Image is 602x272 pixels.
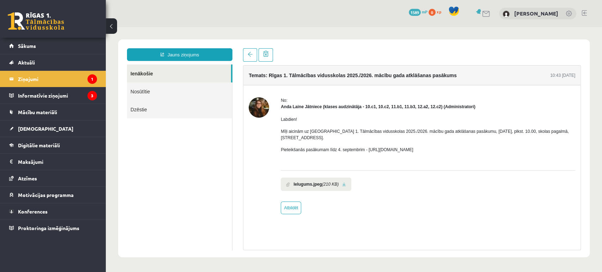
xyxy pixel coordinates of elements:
[188,154,216,160] b: Ielugums.jpeg
[18,154,97,170] legend: Maksājumi
[21,37,125,55] a: Ienākošie
[503,11,510,18] img: Romāns Stepiņš
[18,225,79,231] span: Proktoringa izmēģinājums
[8,12,64,30] a: Rīgas 1. Tālmācības vidusskola
[514,10,558,17] a: [PERSON_NAME]
[175,77,370,82] strong: Anda Laine Jātniece (klases audzinātāja - 10.c1, 10.c2, 11.b1, 11.b3, 12.a2, 12.c2) (Administratori)
[9,154,97,170] a: Maksājumi
[428,9,445,14] a: 0 xp
[437,9,441,14] span: xp
[143,70,163,91] img: Anda Laine Jātniece (klases audzinātāja - 10.c1, 10.c2, 11.b1, 11.b3, 12.a2, 12.c2)
[175,89,469,95] p: Labdien!
[18,59,35,66] span: Aktuāli
[175,174,195,187] a: Atbildēt
[9,170,97,186] a: Atzīmes
[21,55,126,73] a: Nosūtītie
[18,175,37,181] span: Atzīmes
[18,125,73,132] span: [DEMOGRAPHIC_DATA]
[422,9,427,14] span: mP
[87,91,97,100] i: 3
[428,9,436,16] span: 0
[409,9,421,16] span: 1589
[18,109,57,115] span: Mācību materiāli
[18,71,97,87] legend: Ziņojumi
[18,87,97,104] legend: Informatīvie ziņojumi
[21,21,127,34] a: Jauns ziņojums
[9,104,97,120] a: Mācību materiāli
[9,71,97,87] a: Ziņojumi1
[18,208,48,215] span: Konferences
[9,87,97,104] a: Informatīvie ziņojumi3
[9,38,97,54] a: Sākums
[143,45,351,51] h4: Temats: Rīgas 1. Tālmācības vidusskolas 2025./2026. mācību gada atklāšanas pasākums
[9,137,97,153] a: Digitālie materiāli
[175,101,469,114] p: Mīļi aicinām uz [GEOGRAPHIC_DATA] 1. Tālmācības vidusskolas 2025./2026. mācību gada atklāšanas pa...
[9,187,97,203] a: Motivācijas programma
[18,192,74,198] span: Motivācijas programma
[216,154,233,160] i: (210 KB)
[409,9,427,14] a: 1589 mP
[9,54,97,70] a: Aktuāli
[9,120,97,137] a: [DEMOGRAPHIC_DATA]
[18,142,60,148] span: Digitālie materiāli
[175,70,469,76] div: No:
[87,74,97,84] i: 1
[444,45,469,51] div: 10:43 [DATE]
[175,119,469,126] p: Pieteikšanās pasākumam līdz 4. septembrim - [URL][DOMAIN_NAME]
[18,43,36,49] span: Sākums
[21,73,126,91] a: Dzēstie
[9,203,97,220] a: Konferences
[9,220,97,236] a: Proktoringa izmēģinājums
